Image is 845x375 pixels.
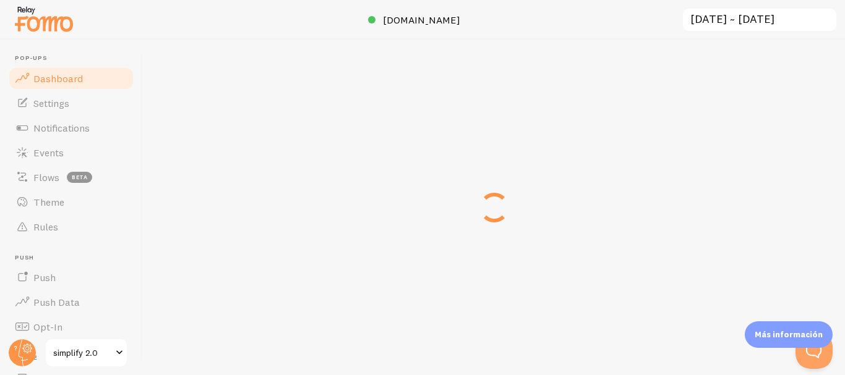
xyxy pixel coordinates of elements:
[796,332,833,369] iframe: Ayuda Scout Beacon - Abierto
[745,321,833,348] div: Más información
[33,271,56,284] span: Push
[15,254,135,262] span: Push
[33,321,62,333] span: Opt-In
[67,172,92,183] span: beta
[7,66,135,91] a: Dashboard
[15,54,135,62] span: Pop-ups
[7,290,135,314] a: Push Data
[33,221,58,233] span: Rules
[7,91,135,116] a: Settings
[45,338,128,368] a: simplify 2.0
[33,122,90,134] span: Notifications
[7,116,135,140] a: Notifications
[755,329,823,339] font: Más información
[7,214,135,239] a: Rules
[13,3,75,35] img: fomo-relay-logo-orange.svg
[33,97,69,109] span: Settings
[7,165,135,190] a: Flows beta
[7,314,135,339] a: Opt-In
[53,345,112,360] span: simplify 2.0
[33,296,80,308] span: Push Data
[33,72,83,85] span: Dashboard
[7,265,135,290] a: Push
[33,146,64,159] span: Events
[7,190,135,214] a: Theme
[33,171,59,183] span: Flows
[7,140,135,165] a: Events
[33,196,64,208] span: Theme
